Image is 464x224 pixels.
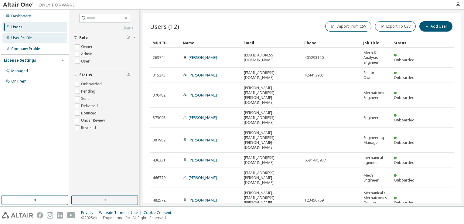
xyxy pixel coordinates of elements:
[244,53,299,63] span: [EMAIL_ADDRESS][DOMAIN_NAME]
[144,210,175,215] div: Cookie Consent
[81,210,99,215] div: Privacy
[375,21,416,32] button: Export To CSV
[363,191,388,210] span: Mechanical / Mechatronics Design Engineer
[153,175,165,180] span: 466779
[189,198,217,203] a: [PERSON_NAME]
[57,212,63,219] img: linkedin.svg
[189,55,217,60] a: [PERSON_NAME]
[363,173,388,183] span: Mech Engineer
[126,35,130,40] span: Clear filter
[244,110,299,125] span: [PERSON_NAME][EMAIL_ADDRESS][DOMAIN_NAME]
[325,21,371,32] button: Import From CSV
[363,50,388,65] span: Mech & Analysis Engineer
[126,73,130,77] span: Clear filter
[3,2,79,8] img: Altair One
[244,171,299,185] span: [EMAIL_ADDRESS][PERSON_NAME][DOMAIN_NAME]
[189,93,217,98] a: [PERSON_NAME]
[363,155,388,165] span: mechanical egnineer
[394,200,415,205] span: Onboarded
[2,212,33,219] img: altair_logo.svg
[37,212,43,219] img: facebook.svg
[244,70,299,80] span: [EMAIL_ADDRESS][DOMAIN_NAME]
[74,26,135,31] a: Clear all
[81,95,90,102] label: Sent
[244,131,299,150] span: [PERSON_NAME][EMAIL_ADDRESS][PERSON_NAME][DOMAIN_NAME]
[11,46,40,51] div: Company Profile
[363,115,379,120] span: Engineer
[363,38,389,48] div: Job Title
[305,73,324,78] span: 424412903
[79,35,88,40] span: Role
[363,90,388,100] span: Mechatronic Engineer
[419,21,452,32] button: Add User
[11,36,32,40] div: User Profile
[99,210,144,215] div: Website Terms of Use
[153,115,165,120] span: 373095
[153,93,165,98] span: 370482
[81,43,94,50] label: Owner
[304,38,358,48] div: Phone
[81,80,103,88] label: Onboarded
[305,198,324,203] span: 123456789
[153,158,165,163] span: 436331
[244,191,299,210] span: [PERSON_NAME][EMAIL_ADDRESS][PERSON_NAME][DOMAIN_NAME]
[4,58,36,63] div: License Settings
[152,38,178,48] div: MDH ID
[394,178,415,183] span: Onboarded
[153,55,165,60] span: 263744
[244,86,299,105] span: [PERSON_NAME][EMAIL_ADDRESS][PERSON_NAME][DOMAIN_NAME]
[74,31,135,44] button: Role
[11,69,28,73] div: Managed
[81,50,94,58] label: Admin
[363,135,388,145] span: Engineering Manager
[183,38,239,48] div: Name
[244,155,299,165] span: [EMAIL_ADDRESS][DOMAIN_NAME]
[189,115,217,120] a: [PERSON_NAME]
[81,88,97,95] label: Pending
[394,38,419,48] div: Status
[394,140,415,145] span: Onboarded
[81,110,98,117] label: Bounced
[394,160,415,165] span: Onboarded
[305,55,324,60] span: 405293120
[363,70,388,80] span: Feature Owner
[394,117,415,123] span: Onboarded
[394,75,415,80] span: Onboarded
[189,175,217,180] a: [PERSON_NAME]
[81,58,91,65] label: User
[153,198,165,203] span: 482572
[81,215,175,220] p: © 2025 Altair Engineering, Inc. All Rights Reserved.
[394,95,415,100] span: Onboarded
[189,73,217,78] a: [PERSON_NAME]
[81,117,106,124] label: Under Review
[67,212,76,219] img: youtube.svg
[189,158,217,163] a: [PERSON_NAME]
[11,25,22,29] div: Users
[81,124,97,131] label: Revoked
[74,68,135,82] button: Status
[11,14,31,19] div: Dashboard
[153,73,165,78] span: 315243
[150,22,179,31] span: Users (12)
[305,158,326,163] span: 6591445937
[394,57,415,63] span: Onboarded
[153,138,165,143] span: 387982
[81,102,99,110] label: Delivered
[244,38,299,48] div: Email
[11,79,26,84] div: On Prem
[189,137,217,143] a: [PERSON_NAME]
[47,212,53,219] img: instagram.svg
[79,73,92,77] span: Status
